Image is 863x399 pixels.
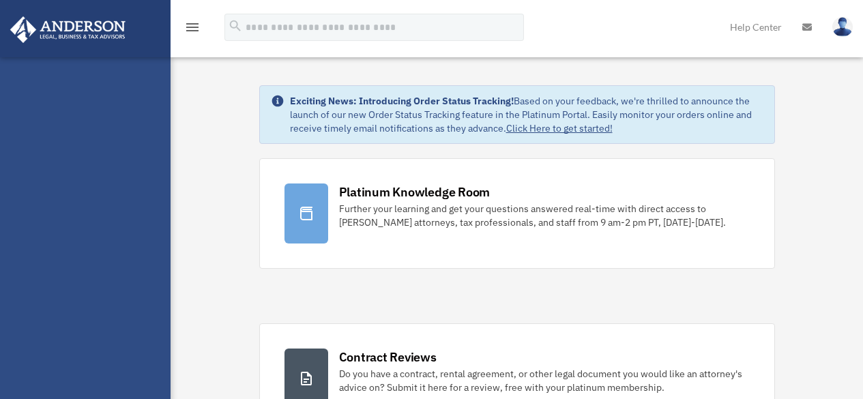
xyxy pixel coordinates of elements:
i: search [228,18,243,33]
strong: Exciting News: Introducing Order Status Tracking! [290,95,514,107]
div: Platinum Knowledge Room [339,183,491,201]
div: Further your learning and get your questions answered real-time with direct access to [PERSON_NAM... [339,202,750,229]
div: Do you have a contract, rental agreement, or other legal document you would like an attorney's ad... [339,367,750,394]
a: Platinum Knowledge Room Further your learning and get your questions answered real-time with dire... [259,158,775,269]
div: Contract Reviews [339,349,437,366]
div: Based on your feedback, we're thrilled to announce the launch of our new Order Status Tracking fe... [290,94,763,135]
img: User Pic [832,17,853,37]
a: Click Here to get started! [506,122,613,134]
i: menu [184,19,201,35]
img: Anderson Advisors Platinum Portal [6,16,130,43]
a: menu [184,24,201,35]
